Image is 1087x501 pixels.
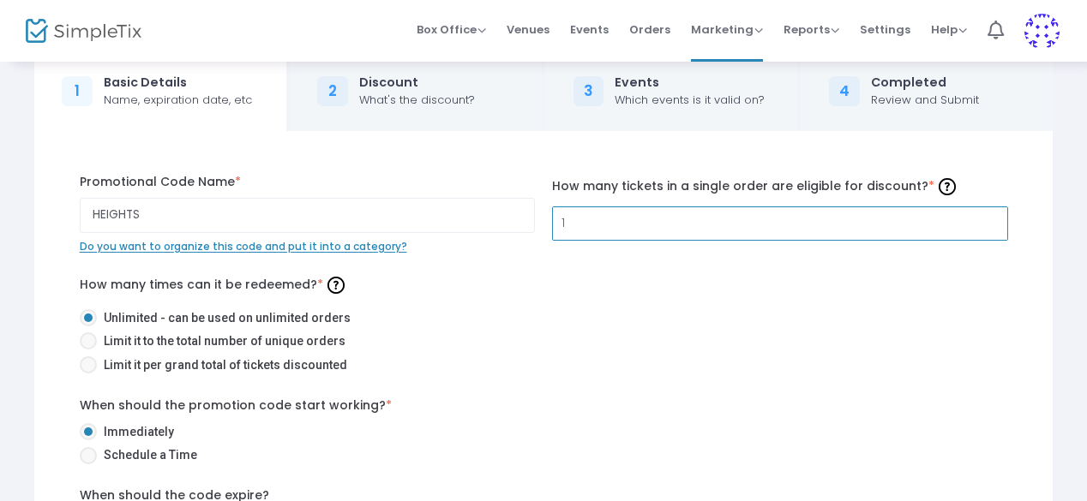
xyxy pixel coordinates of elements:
[80,173,536,191] label: Promotional Code Name
[860,8,910,51] span: Settings
[62,76,93,107] div: 1
[104,74,252,92] div: Basic Details
[615,92,765,109] div: Which events is it valid on?
[359,74,475,92] div: Discount
[359,92,475,109] div: What's the discount?
[327,277,345,294] img: question-mark
[615,74,765,92] div: Events
[97,423,174,441] span: Immediately
[97,446,197,464] span: Schedule a Time
[80,198,536,233] input: Enter Promo Code
[691,21,763,38] span: Marketing
[80,397,392,415] label: When should the promotion code start working?
[97,356,347,374] span: Limit it per grand total of tickets discounted
[784,21,839,38] span: Reports
[104,92,252,109] div: Name, expiration date, etc
[317,76,348,107] div: 2
[552,173,1008,200] label: How many tickets in a single order are eligible for discount?
[871,74,979,92] div: Completed
[629,8,670,51] span: Orders
[80,276,349,293] span: How many times can it be redeemed?
[931,21,967,38] span: Help
[574,76,604,107] div: 3
[871,92,979,109] div: Review and Submit
[80,239,407,253] span: Do you want to organize this code and put it into a category?
[97,309,351,327] span: Unlimited - can be used on unlimited orders
[829,76,860,107] div: 4
[507,8,550,51] span: Venues
[417,21,486,38] span: Box Office
[939,178,956,195] img: question-mark
[97,332,345,350] span: Limit it to the total number of unique orders
[570,8,609,51] span: Events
